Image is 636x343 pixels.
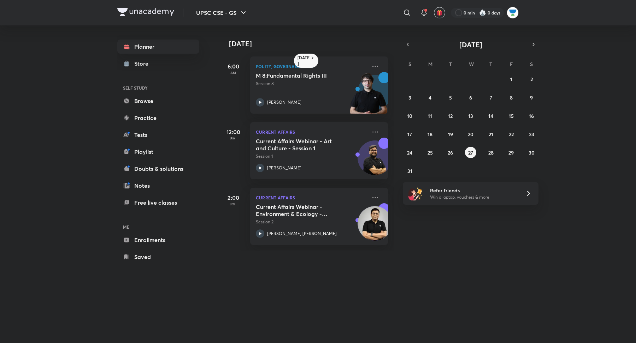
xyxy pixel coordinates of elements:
[468,131,473,138] abbr: August 20, 2025
[490,94,492,101] abbr: August 7, 2025
[508,149,514,156] abbr: August 29, 2025
[256,193,367,202] p: Current Affairs
[509,113,514,119] abbr: August 15, 2025
[256,203,344,217] h5: Current Affairs Webinar - Environment & Ecology - Session 2
[117,250,199,264] a: Saved
[468,113,473,119] abbr: August 13, 2025
[510,76,512,83] abbr: August 1, 2025
[489,61,492,67] abbr: Thursday
[445,147,456,158] button: August 26, 2025
[529,131,534,138] abbr: August 23, 2025
[407,168,412,174] abbr: August 31, 2025
[526,110,537,121] button: August 16, 2025
[424,92,436,103] button: August 4, 2025
[448,113,453,119] abbr: August 12, 2025
[526,147,537,158] button: August 30, 2025
[117,40,199,54] a: Planner
[485,128,496,140] button: August 21, 2025
[219,128,247,136] h5: 12:00
[298,55,310,66] h6: [DATE]
[428,61,432,67] abbr: Monday
[506,110,517,121] button: August 15, 2025
[526,92,537,103] button: August 9, 2025
[449,94,452,101] abbr: August 5, 2025
[468,149,473,156] abbr: August 27, 2025
[530,94,533,101] abbr: August 9, 2025
[485,92,496,103] button: August 7, 2025
[404,92,416,103] button: August 3, 2025
[256,80,367,87] p: Session 8
[506,128,517,140] button: August 22, 2025
[506,73,517,85] button: August 1, 2025
[510,94,513,101] abbr: August 8, 2025
[506,147,517,158] button: August 29, 2025
[117,8,174,16] img: Company Logo
[424,110,436,121] button: August 11, 2025
[358,144,392,178] img: Avatar
[117,233,199,247] a: Enrollments
[530,76,533,83] abbr: August 2, 2025
[445,92,456,103] button: August 5, 2025
[507,7,519,19] img: Jiban Jyoti Dash
[459,40,482,49] span: [DATE]
[428,113,432,119] abbr: August 11, 2025
[436,10,443,16] img: avatar
[219,193,247,202] h5: 2:00
[448,131,453,138] abbr: August 19, 2025
[117,162,199,176] a: Doubts & solutions
[526,128,537,140] button: August 23, 2025
[469,94,472,101] abbr: August 6, 2025
[117,94,199,108] a: Browse
[413,40,529,49] button: [DATE]
[219,62,247,71] h5: 6:00
[117,128,199,142] a: Tests
[488,113,493,119] abbr: August 14, 2025
[404,110,416,121] button: August 10, 2025
[267,230,337,237] p: [PERSON_NAME] [PERSON_NAME]
[506,92,517,103] button: August 8, 2025
[219,136,247,140] p: PM
[229,40,395,48] h4: [DATE]
[424,128,436,140] button: August 18, 2025
[465,128,476,140] button: August 20, 2025
[529,113,534,119] abbr: August 16, 2025
[404,147,416,158] button: August 24, 2025
[117,195,199,210] a: Free live classes
[430,194,517,200] p: Win a laptop, vouchers & more
[434,7,445,18] button: avatar
[117,56,199,71] a: Store
[256,219,367,225] p: Session 2
[529,149,535,156] abbr: August 30, 2025
[256,62,367,71] p: Polity, Governance & IR
[526,73,537,85] button: August 2, 2025
[485,147,496,158] button: August 28, 2025
[408,186,423,200] img: referral
[469,61,474,67] abbr: Wednesday
[117,179,199,193] a: Notes
[407,131,412,138] abbr: August 17, 2025
[479,9,486,16] img: streak
[445,110,456,121] button: August 12, 2025
[449,61,452,67] abbr: Tuesday
[510,61,513,67] abbr: Friday
[430,187,517,194] h6: Refer friends
[256,153,367,160] p: Session 1
[485,110,496,121] button: August 14, 2025
[509,131,514,138] abbr: August 22, 2025
[465,92,476,103] button: August 6, 2025
[445,128,456,140] button: August 19, 2025
[117,8,174,18] a: Company Logo
[530,61,533,67] abbr: Saturday
[117,221,199,233] h6: ME
[408,94,411,101] abbr: August 3, 2025
[448,149,453,156] abbr: August 26, 2025
[267,99,301,106] p: [PERSON_NAME]
[407,149,412,156] abbr: August 24, 2025
[117,111,199,125] a: Practice
[429,94,431,101] abbr: August 4, 2025
[428,149,433,156] abbr: August 25, 2025
[134,59,153,68] div: Store
[465,147,476,158] button: August 27, 2025
[488,149,494,156] abbr: August 28, 2025
[349,72,388,121] img: unacademy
